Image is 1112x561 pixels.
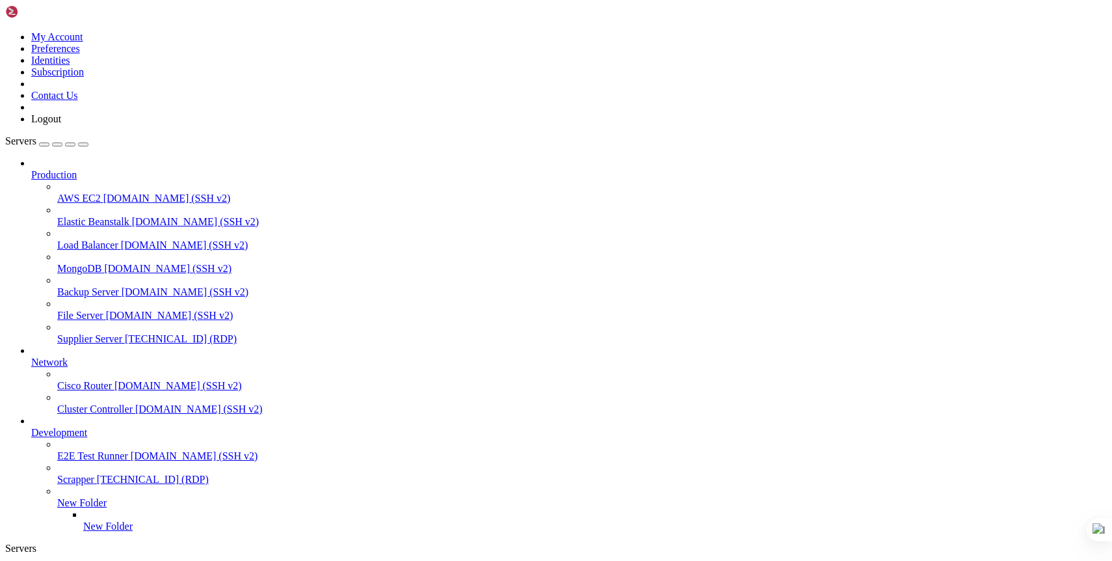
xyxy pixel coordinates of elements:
[31,113,61,124] a: Logout
[31,427,1107,439] a: Development
[57,298,1107,322] li: File Server [DOMAIN_NAME] (SSH v2)
[31,157,1107,345] li: Production
[31,90,78,101] a: Contact Us
[57,310,103,321] span: File Server
[122,286,249,297] span: [DOMAIN_NAME] (SSH v2)
[57,275,1107,298] li: Backup Server [DOMAIN_NAME] (SSH v2)
[57,239,118,251] span: Load Balancer
[31,55,70,66] a: Identities
[135,404,263,415] span: [DOMAIN_NAME] (SSH v2)
[5,543,1107,554] div: Servers
[31,357,68,368] span: Network
[57,474,1107,486] a: Scrapper [TECHNICAL_ID] (RDP)
[57,450,1107,462] a: E2E Test Runner [DOMAIN_NAME] (SSH v2)
[131,450,258,461] span: [DOMAIN_NAME] (SSH v2)
[57,181,1107,204] li: AWS EC2 [DOMAIN_NAME] (SSH v2)
[104,263,232,274] span: [DOMAIN_NAME] (SSH v2)
[57,474,94,485] span: Scrapper
[57,380,112,391] span: Cisco Router
[57,404,1107,415] a: Cluster Controller [DOMAIN_NAME] (SSH v2)
[57,228,1107,251] li: Load Balancer [DOMAIN_NAME] (SSH v2)
[57,322,1107,345] li: Supplier Server [TECHNICAL_ID] (RDP)
[57,193,101,204] span: AWS EC2
[31,31,83,42] a: My Account
[114,380,242,391] span: [DOMAIN_NAME] (SSH v2)
[31,169,1107,181] a: Production
[57,404,133,415] span: Cluster Controller
[57,310,1107,322] a: File Server [DOMAIN_NAME] (SSH v2)
[31,415,1107,532] li: Development
[57,486,1107,532] li: New Folder
[57,450,128,461] span: E2E Test Runner
[31,43,80,54] a: Preferences
[57,333,122,344] span: Supplier Server
[57,497,1107,509] a: New Folder
[83,509,1107,532] li: New Folder
[103,193,231,204] span: [DOMAIN_NAME] (SSH v2)
[106,310,233,321] span: [DOMAIN_NAME] (SSH v2)
[57,392,1107,415] li: Cluster Controller [DOMAIN_NAME] (SSH v2)
[57,286,1107,298] a: Backup Server [DOMAIN_NAME] (SSH v2)
[125,333,237,344] span: [TECHNICAL_ID] (RDP)
[57,439,1107,462] li: E2E Test Runner [DOMAIN_NAME] (SSH v2)
[31,427,87,438] span: Development
[83,521,133,532] span: New Folder
[57,380,1107,392] a: Cisco Router [DOMAIN_NAME] (SSH v2)
[83,521,1107,532] a: New Folder
[121,239,248,251] span: [DOMAIN_NAME] (SSH v2)
[57,193,1107,204] a: AWS EC2 [DOMAIN_NAME] (SSH v2)
[5,5,80,18] img: Shellngn
[57,333,1107,345] a: Supplier Server [TECHNICAL_ID] (RDP)
[57,239,1107,251] a: Load Balancer [DOMAIN_NAME] (SSH v2)
[132,216,259,227] span: [DOMAIN_NAME] (SSH v2)
[5,135,36,146] span: Servers
[57,251,1107,275] li: MongoDB [DOMAIN_NAME] (SSH v2)
[57,216,1107,228] a: Elastic Beanstalk [DOMAIN_NAME] (SSH v2)
[57,263,101,274] span: MongoDB
[31,345,1107,415] li: Network
[31,357,1107,368] a: Network
[57,497,107,508] span: New Folder
[5,135,88,146] a: Servers
[57,368,1107,392] li: Cisco Router [DOMAIN_NAME] (SSH v2)
[97,474,209,485] span: [TECHNICAL_ID] (RDP)
[57,204,1107,228] li: Elastic Beanstalk [DOMAIN_NAME] (SSH v2)
[57,263,1107,275] a: MongoDB [DOMAIN_NAME] (SSH v2)
[57,286,119,297] span: Backup Server
[31,66,84,77] a: Subscription
[57,216,129,227] span: Elastic Beanstalk
[31,169,77,180] span: Production
[57,462,1107,486] li: Scrapper [TECHNICAL_ID] (RDP)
